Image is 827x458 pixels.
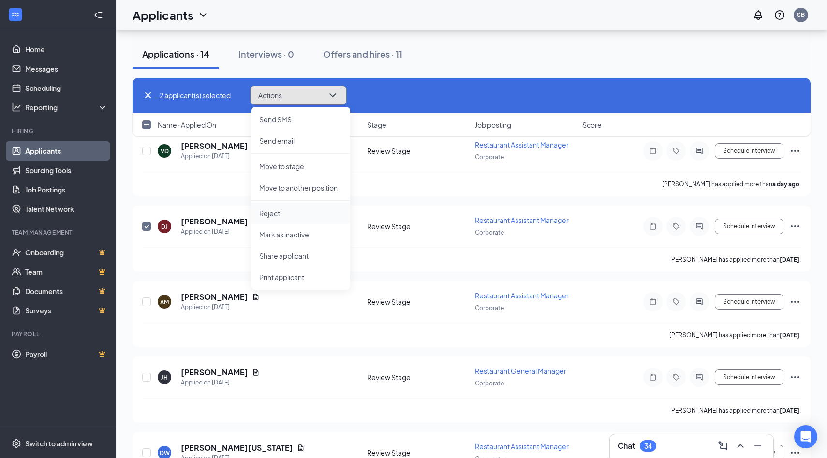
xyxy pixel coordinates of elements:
[181,227,260,236] div: Applied on [DATE]
[197,9,209,21] svg: ChevronDown
[25,199,108,219] a: Talent Network
[133,7,193,23] h1: Applicants
[259,136,342,146] p: Send email
[181,378,260,387] div: Applied on [DATE]
[238,48,294,60] div: Interviews · 0
[25,78,108,98] a: Scheduling
[25,301,108,320] a: SurveysCrown
[252,369,260,376] svg: Document
[715,438,731,454] button: ComposeMessage
[670,298,682,306] svg: Tag
[774,9,785,21] svg: QuestionInfo
[259,230,342,239] p: Mark as inactive
[252,293,260,301] svg: Document
[297,444,305,452] svg: Document
[780,256,799,263] b: [DATE]
[93,10,103,20] svg: Collapse
[250,86,347,105] button: ActionsChevronDown
[161,147,169,155] div: VD
[25,180,108,199] a: Job Postings
[181,443,293,453] h5: [PERSON_NAME][US_STATE]
[25,344,108,364] a: PayrollCrown
[669,406,801,414] p: [PERSON_NAME] has applied more than .
[259,115,342,124] p: Send SMS
[367,120,386,130] span: Stage
[475,380,504,387] span: Corporate
[662,180,801,188] p: [PERSON_NAME] has applied more than .
[181,216,248,227] h5: [PERSON_NAME]
[367,146,469,156] div: Review Stage
[367,297,469,307] div: Review Stage
[181,292,248,302] h5: [PERSON_NAME]
[25,141,108,161] a: Applicants
[259,208,342,218] p: Reject
[694,222,705,230] svg: ActiveChat
[25,281,108,301] a: DocumentsCrown
[181,151,260,161] div: Applied on [DATE]
[618,441,635,451] h3: Chat
[670,373,682,381] svg: Tag
[160,298,169,306] div: AM
[647,298,659,306] svg: Note
[694,298,705,306] svg: ActiveChat
[582,120,602,130] span: Score
[475,216,569,224] span: Restaurant Assistant Manager
[160,449,170,457] div: DW
[752,440,764,452] svg: Minimize
[25,262,108,281] a: TeamCrown
[647,222,659,230] svg: Note
[789,221,801,232] svg: Ellipses
[789,145,801,157] svg: Ellipses
[25,103,108,112] div: Reporting
[25,439,93,448] div: Switch to admin view
[794,425,817,448] div: Open Intercom Messenger
[475,291,569,300] span: Restaurant Assistant Manager
[12,330,106,338] div: Payroll
[715,143,783,159] button: Schedule Interview
[694,373,705,381] svg: ActiveChat
[259,272,342,282] p: Print applicant
[715,369,783,385] button: Schedule Interview
[780,331,799,339] b: [DATE]
[475,367,566,375] span: Restaurant General Manager
[669,331,801,339] p: [PERSON_NAME] has applied more than .
[12,228,106,236] div: Team Management
[647,147,659,155] svg: Note
[647,373,659,381] svg: Note
[367,372,469,382] div: Review Stage
[753,9,764,21] svg: Notifications
[142,89,154,101] svg: Cross
[789,296,801,308] svg: Ellipses
[669,255,801,264] p: [PERSON_NAME] has applied more than .
[475,304,504,311] span: Corporate
[780,407,799,414] b: [DATE]
[158,120,216,130] span: Name · Applied On
[181,367,248,378] h5: [PERSON_NAME]
[259,162,342,171] p: Move to stage
[142,48,209,60] div: Applications · 14
[181,141,248,151] h5: [PERSON_NAME]
[11,10,20,19] svg: WorkstreamLogo
[367,448,469,458] div: Review Stage
[475,229,504,236] span: Corporate
[12,439,21,448] svg: Settings
[259,183,342,192] p: Move to another position
[323,48,402,60] div: Offers and hires · 11
[475,120,511,130] span: Job posting
[161,373,168,382] div: JH
[161,222,168,231] div: DJ
[715,294,783,310] button: Schedule Interview
[258,92,282,99] span: Actions
[475,442,569,451] span: Restaurant Assistant Manager
[327,89,339,101] svg: ChevronDown
[25,243,108,262] a: OnboardingCrown
[12,103,21,112] svg: Analysis
[475,153,504,161] span: Corporate
[25,40,108,59] a: Home
[772,180,799,188] b: a day ago
[670,147,682,155] svg: Tag
[797,11,805,19] div: SB
[25,59,108,78] a: Messages
[670,222,682,230] svg: Tag
[160,90,231,101] span: 2 applicant(s) selected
